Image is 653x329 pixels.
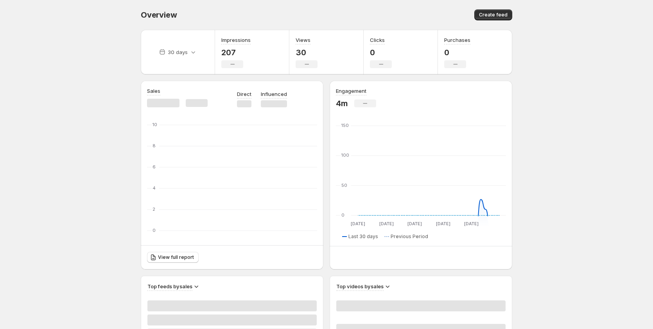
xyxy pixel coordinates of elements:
span: Last 30 days [348,233,378,240]
h3: Engagement [336,87,366,95]
text: 4 [152,185,156,191]
text: [DATE] [407,221,422,226]
text: 10 [152,122,157,127]
text: [DATE] [379,221,394,226]
text: [DATE] [351,221,365,226]
p: 30 days [168,48,188,56]
h3: Purchases [444,36,470,44]
h3: Sales [147,87,160,95]
button: Create feed [474,9,512,20]
text: 2 [152,206,155,212]
p: 30 [296,48,318,57]
text: 150 [341,123,349,128]
p: Influenced [261,90,287,98]
text: 0 [341,212,344,218]
a: View full report [147,252,199,263]
text: 0 [152,228,156,233]
p: 4m [336,99,348,108]
text: 50 [341,183,347,188]
p: 0 [444,48,470,57]
text: 8 [152,143,156,148]
span: Overview [141,10,177,20]
h3: Top videos by sales [336,282,384,290]
span: Create feed [479,12,508,18]
text: 6 [152,164,156,170]
span: Previous Period [391,233,428,240]
p: 207 [221,48,251,57]
p: 0 [370,48,392,57]
h3: Top feeds by sales [147,282,192,290]
text: [DATE] [436,221,450,226]
text: 100 [341,152,349,158]
h3: Impressions [221,36,251,44]
text: [DATE] [464,221,479,226]
span: View full report [158,254,194,260]
p: Direct [237,90,251,98]
h3: Views [296,36,310,44]
h3: Clicks [370,36,385,44]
